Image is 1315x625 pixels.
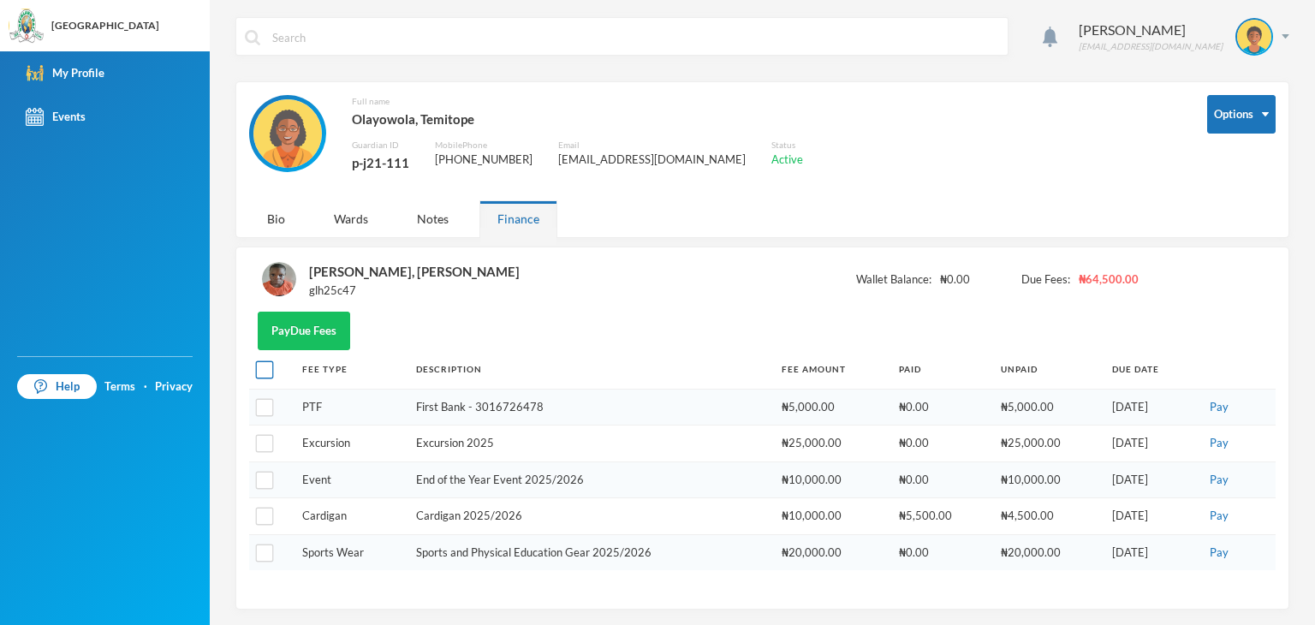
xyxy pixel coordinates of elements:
td: [DATE] [1104,461,1196,498]
td: ₦25,000.00 [992,426,1104,462]
button: Options [1207,95,1276,134]
th: Unpaid [992,350,1104,389]
div: p-j21-111 [352,152,409,174]
td: ₦25,000.00 [773,426,890,462]
input: Search [271,18,999,57]
td: PTF [294,389,408,426]
td: ₦10,000.00 [773,461,890,498]
a: Terms [104,378,135,396]
div: [EMAIL_ADDRESS][DOMAIN_NAME] [1079,40,1223,53]
div: Finance [479,200,557,237]
td: ₦0.00 [890,389,992,426]
img: logo [9,9,44,44]
div: [PERSON_NAME], [PERSON_NAME] [309,260,520,283]
td: [DATE] [1104,389,1196,426]
div: Olayowola, Temitope [352,108,803,130]
th: Due Date [1104,350,1196,389]
td: Sports Wear [294,534,408,570]
td: ₦5,000.00 [992,389,1104,426]
td: ₦5,000.00 [773,389,890,426]
th: Fee Type [294,350,408,389]
td: ₦10,000.00 [992,461,1104,498]
div: Email [558,139,746,152]
div: [PERSON_NAME] [1079,20,1223,40]
a: Privacy [155,378,193,396]
td: ₦0.00 [890,461,992,498]
span: Due Fees: [1021,271,1070,289]
div: Wards [316,200,386,237]
button: Pay [1205,471,1234,490]
th: Description [408,350,773,389]
th: Fee Amount [773,350,890,389]
img: search [245,30,260,45]
td: First Bank - 3016726478 [408,389,773,426]
img: STUDENT [262,262,296,296]
button: PayDue Fees [258,312,350,350]
span: ₦0.00 [940,271,970,289]
span: ₦64,500.00 [1079,271,1139,289]
div: Guardian ID [352,139,409,152]
div: [PHONE_NUMBER] [435,152,533,169]
div: Bio [249,200,303,237]
span: Wallet Balance: [856,271,931,289]
td: ₦0.00 [890,534,992,570]
td: [DATE] [1104,534,1196,570]
td: ₦4,500.00 [992,498,1104,535]
td: Cardigan 2025/2026 [408,498,773,535]
div: Events [26,108,86,126]
td: Sports and Physical Education Gear 2025/2026 [408,534,773,570]
td: [DATE] [1104,498,1196,535]
td: End of the Year Event 2025/2026 [408,461,773,498]
th: Paid [890,350,992,389]
button: Pay [1205,544,1234,562]
a: Help [17,374,97,400]
button: Pay [1205,507,1234,526]
td: ₦0.00 [890,426,992,462]
div: Notes [399,200,467,237]
td: ₦10,000.00 [773,498,890,535]
button: Pay [1205,434,1234,453]
div: [GEOGRAPHIC_DATA] [51,18,159,33]
div: Status [771,139,803,152]
img: STUDENT [1237,20,1271,54]
img: GUARDIAN [253,99,322,168]
div: Mobile Phone [435,139,533,152]
div: Active [771,152,803,169]
td: ₦5,500.00 [890,498,992,535]
div: · [144,378,147,396]
td: Cardigan [294,498,408,535]
div: My Profile [26,64,104,82]
td: Excursion 2025 [408,426,773,462]
td: ₦20,000.00 [773,534,890,570]
td: ₦20,000.00 [992,534,1104,570]
td: [DATE] [1104,426,1196,462]
div: Full name [352,95,803,108]
div: [EMAIL_ADDRESS][DOMAIN_NAME] [558,152,746,169]
div: glh25c47 [309,283,520,300]
td: Event [294,461,408,498]
td: Excursion [294,426,408,462]
button: Pay [1205,398,1234,417]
